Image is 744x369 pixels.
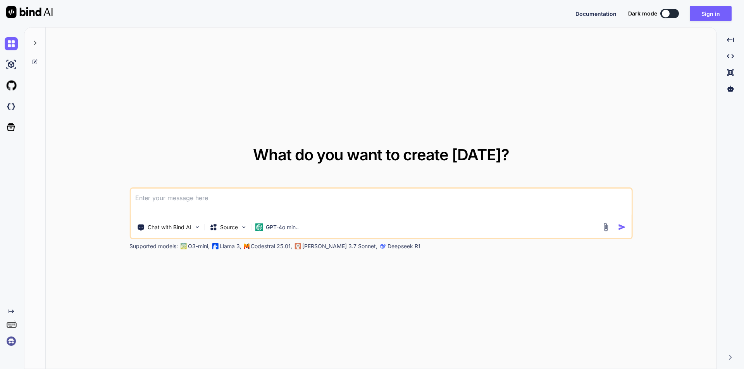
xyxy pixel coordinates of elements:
[575,10,617,17] span: Documentation
[5,100,18,113] img: darkCloudIdeIcon
[240,224,247,230] img: Pick Models
[255,223,263,231] img: GPT-4o mini
[5,58,18,71] img: ai-studio
[690,6,732,21] button: Sign in
[188,242,210,250] p: O3-mini,
[194,224,200,230] img: Pick Tools
[244,244,249,249] img: Mistral-AI
[5,79,18,92] img: githubLight
[148,223,191,231] p: Chat with Bind AI
[180,243,186,249] img: GPT-4
[220,223,238,231] p: Source
[302,242,377,250] p: [PERSON_NAME] 3.7 Sonnet,
[220,242,241,250] p: Llama 3,
[380,243,386,249] img: claude
[575,10,617,18] button: Documentation
[5,37,18,50] img: chat
[6,6,53,18] img: Bind AI
[253,145,509,164] span: What do you want to create [DATE]?
[5,335,18,348] img: signin
[266,223,299,231] p: GPT-4o min..
[387,242,420,250] p: Deepseek R1
[601,223,610,232] img: attachment
[618,223,626,231] img: icon
[129,242,178,250] p: Supported models:
[212,243,218,249] img: Llama2
[251,242,292,250] p: Codestral 25.01,
[294,243,301,249] img: claude
[628,10,657,17] span: Dark mode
